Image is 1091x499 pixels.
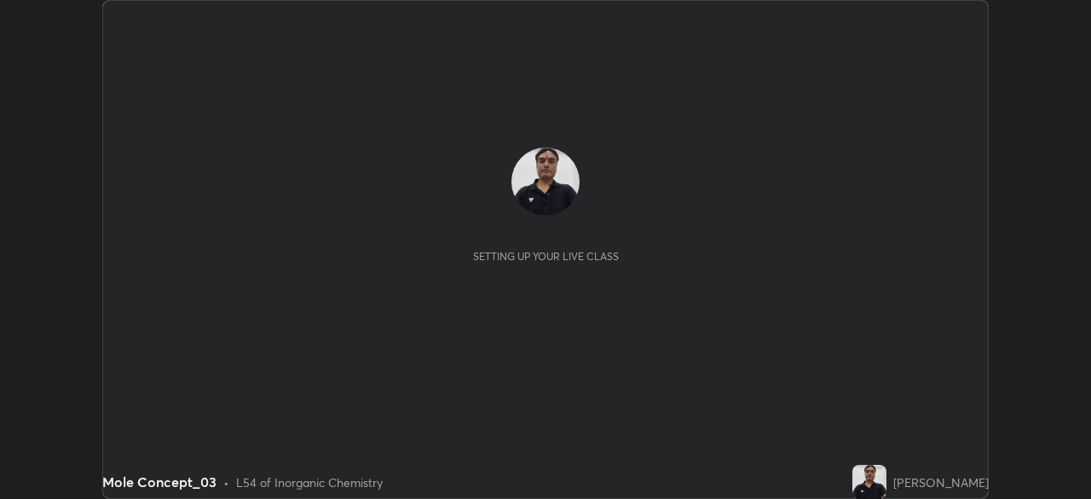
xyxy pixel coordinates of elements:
[236,473,383,491] div: L54 of Inorganic Chemistry
[893,473,989,491] div: [PERSON_NAME]
[223,473,229,491] div: •
[511,148,580,216] img: 2746b4ae3dd242b0847139de884b18c5.jpg
[852,465,886,499] img: 2746b4ae3dd242b0847139de884b18c5.jpg
[102,472,216,492] div: Mole Concept_03
[473,250,619,263] div: Setting up your live class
